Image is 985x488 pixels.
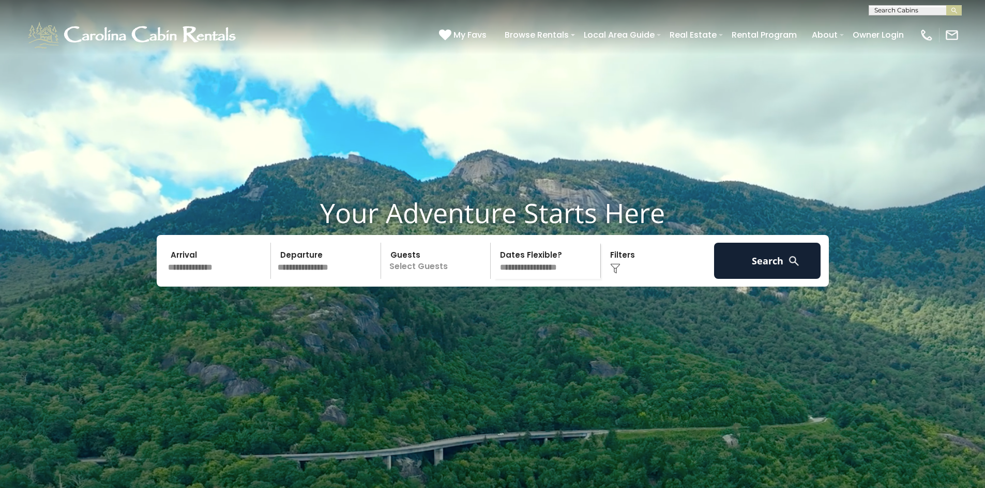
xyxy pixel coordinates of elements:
[726,26,802,44] a: Rental Program
[439,28,489,42] a: My Favs
[453,28,487,41] span: My Favs
[847,26,909,44] a: Owner Login
[945,28,959,42] img: mail-regular-white.png
[787,255,800,267] img: search-regular-white.png
[384,243,491,279] p: Select Guests
[8,197,977,229] h1: Your Adventure Starts Here
[26,20,240,51] img: White-1-1-2.png
[919,28,934,42] img: phone-regular-white.png
[714,243,821,279] button: Search
[610,263,620,274] img: filter--v1.png
[579,26,660,44] a: Local Area Guide
[664,26,722,44] a: Real Estate
[807,26,843,44] a: About
[499,26,574,44] a: Browse Rentals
